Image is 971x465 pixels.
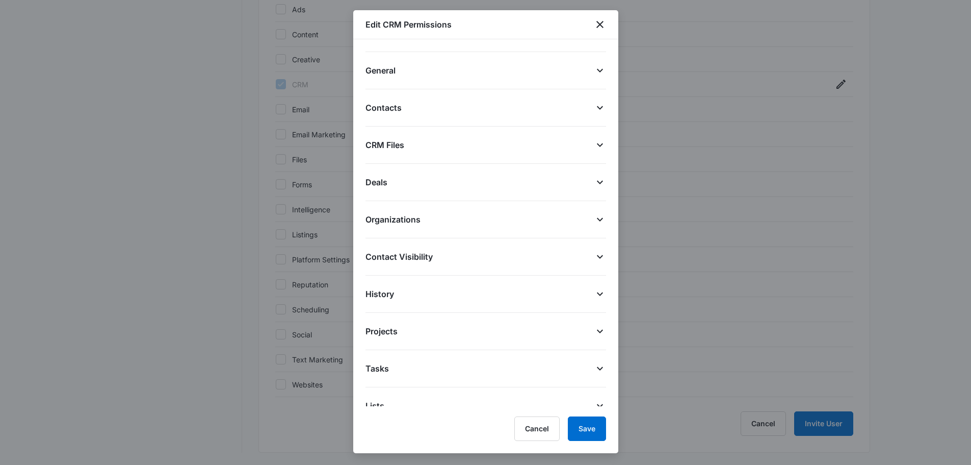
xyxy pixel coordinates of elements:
button: Save [568,417,606,441]
span: Organizations [365,213,421,226]
h1: Edit CRM Permissions [365,18,452,31]
span: Lists [365,400,384,412]
button: Deals [365,164,606,188]
button: History [365,276,606,300]
span: Tasks [365,362,389,375]
span: Projects [365,325,398,337]
span: CRM Files [365,139,404,151]
button: Lists [365,387,606,412]
span: General [365,64,396,77]
button: Organizations [365,201,606,226]
button: Contacts [365,89,606,114]
button: Projects [365,313,606,337]
span: History [365,288,394,300]
button: CRM Files [365,127,606,151]
span: Contact Visibility [365,251,433,263]
span: Deals [365,176,387,188]
span: Contacts [365,102,402,114]
button: General [365,52,606,77]
button: close [594,18,606,31]
button: Contact Visibility [365,238,606,263]
button: Cancel [514,417,560,441]
button: Tasks [365,350,606,375]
